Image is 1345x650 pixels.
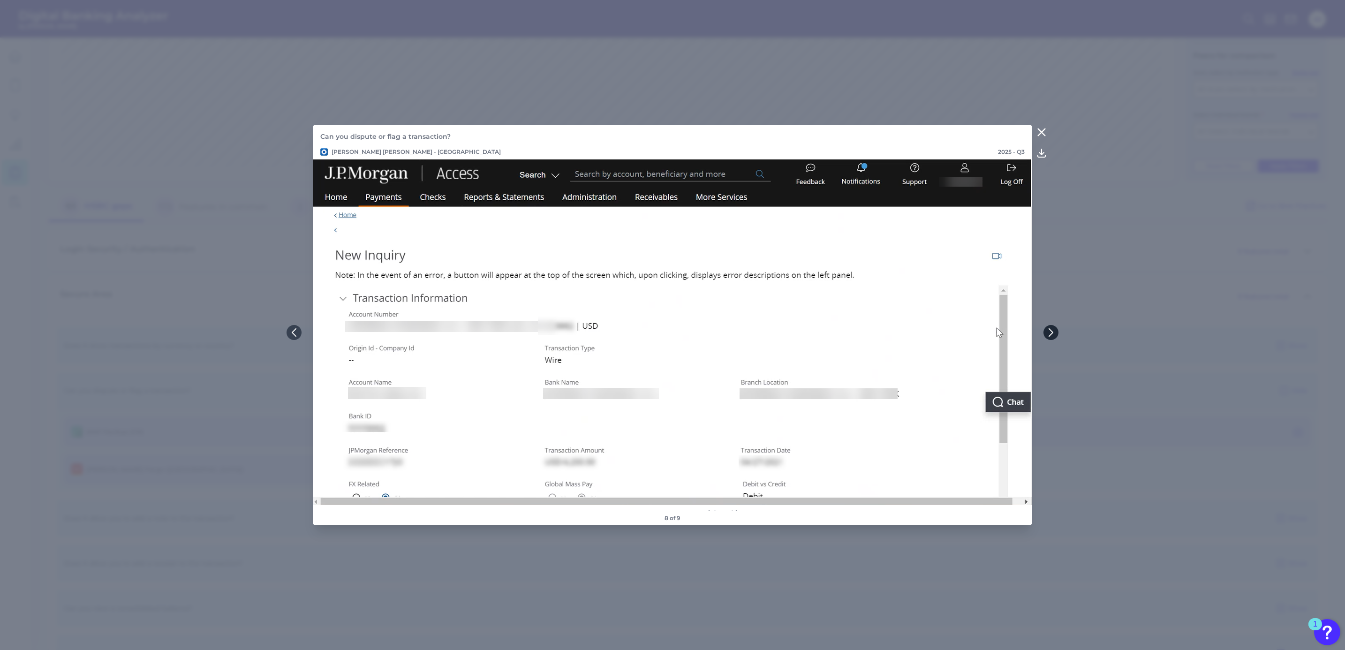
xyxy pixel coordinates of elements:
[1313,624,1317,636] div: 1
[313,159,1032,511] img: 4756-c.png
[320,148,328,156] img: JP Morgan Chase
[661,511,684,525] footer: 8 of 9
[1314,619,1340,645] button: Open Resource Center, 1 new notification
[320,148,501,156] p: [PERSON_NAME] [PERSON_NAME] - [GEOGRAPHIC_DATA]
[998,148,1025,156] p: 2025 - Q3
[320,132,1025,141] p: Can you dispute or flag a transaction?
